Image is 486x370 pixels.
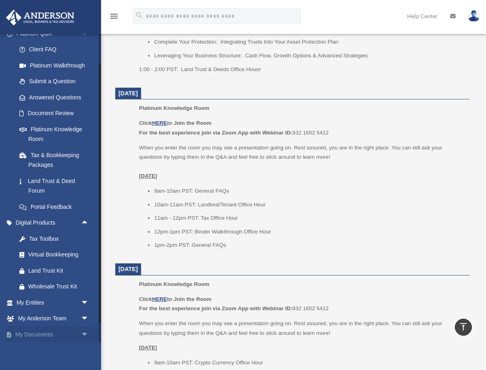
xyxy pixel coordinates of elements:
[6,343,101,359] a: Online Learningarrow_drop_down
[28,282,91,292] div: Wholesale Trust Kit
[154,200,464,210] li: 10am-11am PST: Landlord/Tenant Office Hour
[28,250,91,260] div: Virtual Bookkeeping
[81,215,97,231] span: arrow_drop_up
[11,89,101,105] a: Answered Questions
[11,57,101,74] a: Platinum Walkthrough
[81,311,97,327] span: arrow_drop_down
[109,14,119,21] a: menu
[139,173,157,179] u: [DATE]
[154,186,464,196] li: 9am-10am PST: General FAQs
[4,10,77,25] img: Anderson Advisors Platinum Portal
[6,311,101,327] a: My Anderson Teamarrow_drop_down
[455,319,472,336] a: vertical_align_top
[118,266,138,272] span: [DATE]
[139,294,464,313] p: 932 1652 5412
[152,120,167,126] a: HERE
[154,37,464,47] li: Complete Your Protection: Integrating Trusts Into Your Asset Protection Plan
[139,65,464,74] p: 1:00 - 2:00 PST: Land Trust & Deeds Office Houor
[154,240,464,250] li: 1pm-2pm PST: General FAQs
[81,343,97,359] span: arrow_drop_down
[28,234,91,244] div: Tax Toolbox
[154,213,464,223] li: 11am - 12pm PST: Tax Office Hour
[139,345,157,351] u: [DATE]
[11,121,97,147] a: Platinum Knowledge Room
[154,227,464,237] li: 12pm-1pm PST: Binder Walkthrough Office Hour
[81,326,97,343] span: arrow_drop_down
[11,173,101,199] a: Land Trust & Deed Forum
[139,281,209,287] span: Platinum Knowledge Room
[11,74,101,90] a: Submit a Question
[11,247,101,263] a: Virtual Bookkeeping
[139,143,464,181] p: When you enter the room you may see a presentation going on. Rest assured, you are in the right p...
[154,358,464,368] li: 9am-10am PST: Crypto Currency Office Hour
[6,215,101,231] a: Digital Productsarrow_drop_up
[139,305,292,311] b: For the best experience join via Zoom App with Webinar ID:
[11,147,101,173] a: Tax & Bookkeeping Packages
[11,105,101,122] a: Document Review
[109,11,119,21] i: menu
[11,263,101,279] a: Land Trust Kit
[11,231,101,247] a: Tax Toolbox
[154,51,464,61] li: Leveraging Your Business Structure: Cash Flow, Growth Options & Advanced Strategies
[118,90,138,97] span: [DATE]
[11,279,101,295] a: Wholesale Trust Kit
[81,294,97,311] span: arrow_drop_down
[459,322,468,332] i: vertical_align_top
[11,199,101,215] a: Portal Feedback
[139,118,464,137] p: 932 1652 5412
[28,266,91,276] div: Land Trust Kit
[6,326,101,343] a: My Documentsarrow_drop_down
[139,296,211,302] b: Click to Join the Room
[139,105,209,111] span: Platinum Knowledge Room
[6,294,101,311] a: My Entitiesarrow_drop_down
[139,120,211,126] b: Click to Join the Room
[468,10,480,22] img: User Pic
[135,11,144,20] i: search
[139,319,464,338] p: When you enter the room you may see a presentation going on. Rest assured, you are in the right p...
[11,42,101,58] a: Client FAQ
[152,296,167,302] a: HERE
[139,130,292,136] b: For the best experience join via Zoom App with Webinar ID:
